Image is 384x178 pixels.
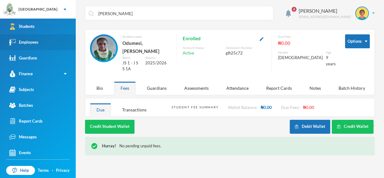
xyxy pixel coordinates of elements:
[85,120,134,134] button: Credit Student Wallet
[9,134,37,140] div: Messages
[9,23,35,30] div: Students
[226,50,265,56] div: glh25c72
[183,46,222,50] div: Account Status
[278,55,323,61] div: [DEMOGRAPHIC_DATA]
[140,81,173,95] div: Guardians
[145,60,170,66] div: 2025/2026
[183,50,194,56] span: Active
[92,36,116,61] img: STUDENT
[38,167,49,174] a: Terms
[145,55,170,60] div: Session
[226,46,265,50] div: Admission Number
[9,39,38,46] div: Employees
[292,7,297,12] span: 4
[3,3,16,16] img: logo
[122,34,170,39] div: Student name
[326,50,336,55] div: Age
[332,120,373,134] button: Credit Wallet
[91,143,97,149] img: !
[299,7,351,15] div: [PERSON_NAME]
[9,55,37,61] div: Guardians
[102,143,116,148] span: Hurray!
[345,34,370,48] button: Options
[183,34,201,42] span: Enrolled
[9,86,34,93] div: Subjects
[290,120,375,134] div: `
[98,7,270,20] input: Search
[356,7,368,20] img: STUDENT
[220,81,255,95] div: Attendance
[258,35,265,42] button: Edit
[56,167,70,174] a: Privacy
[9,150,31,156] div: Events
[228,105,257,110] span: Wallet Balance:
[178,81,215,95] div: Assessments
[122,60,141,72] div: JS 1 - J S S 1A
[260,81,298,95] div: Report Cards
[303,81,327,95] div: Notes
[90,103,111,116] div: Due
[114,81,136,95] div: Fees
[52,167,53,174] div: ·
[122,55,141,60] div: Batch
[102,143,369,149] div: No pending unpaid fees.
[9,118,43,124] div: Report Cards
[172,105,218,110] div: Student Fee Summary
[6,166,35,175] a: Help
[278,39,336,47] div: ₦0.00
[278,34,336,39] div: Due Fees
[303,105,314,110] span: ₦0.00
[299,15,351,19] div: [EMAIL_ADDRESS][DOMAIN_NAME]
[326,55,336,67] div: 9 years
[90,81,109,95] div: Bio
[278,50,323,55] div: Gender
[9,102,33,109] div: Batches
[290,120,330,134] button: Debit Wallet
[9,71,33,77] div: Finance
[260,105,271,110] span: ₦0.00
[122,39,170,55] div: Odumesi, [PERSON_NAME]
[88,11,94,16] img: search
[19,7,58,12] div: [GEOGRAPHIC_DATA]
[281,105,300,110] span: Due Fees:
[332,81,372,95] div: Batch History
[116,103,153,116] div: Transactions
